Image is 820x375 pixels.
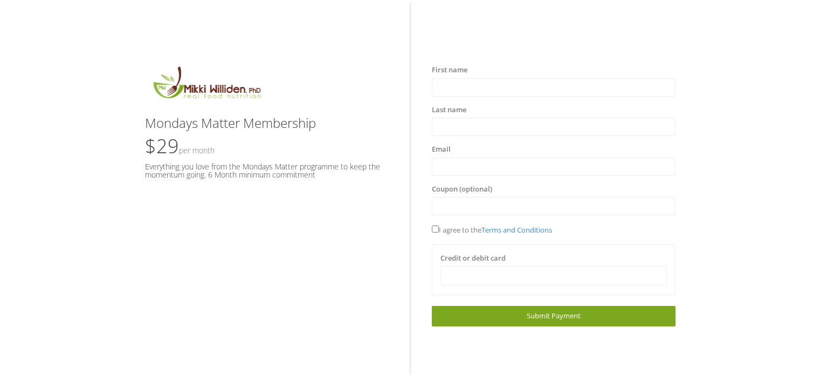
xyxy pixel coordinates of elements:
a: Terms and Conditions [481,225,552,235]
label: Credit or debit card [440,253,506,264]
span: I agree to the [432,225,552,235]
h3: Mondays Matter Membership [145,116,389,130]
span: $29 [145,133,215,159]
span: Submit Payment [527,311,581,321]
label: Last name [432,105,466,115]
iframe: Secure card payment input frame [447,271,660,281]
label: Coupon (optional) [432,184,492,195]
img: MikkiLogoMain.png [145,65,268,105]
label: First name [432,65,467,76]
small: Per Month [179,145,215,155]
a: Submit Payment [432,306,676,326]
h5: Everything you love from the Mondays Matter programme to keep the momentum going. 6 Month minimum... [145,162,389,179]
label: Email [432,144,451,155]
